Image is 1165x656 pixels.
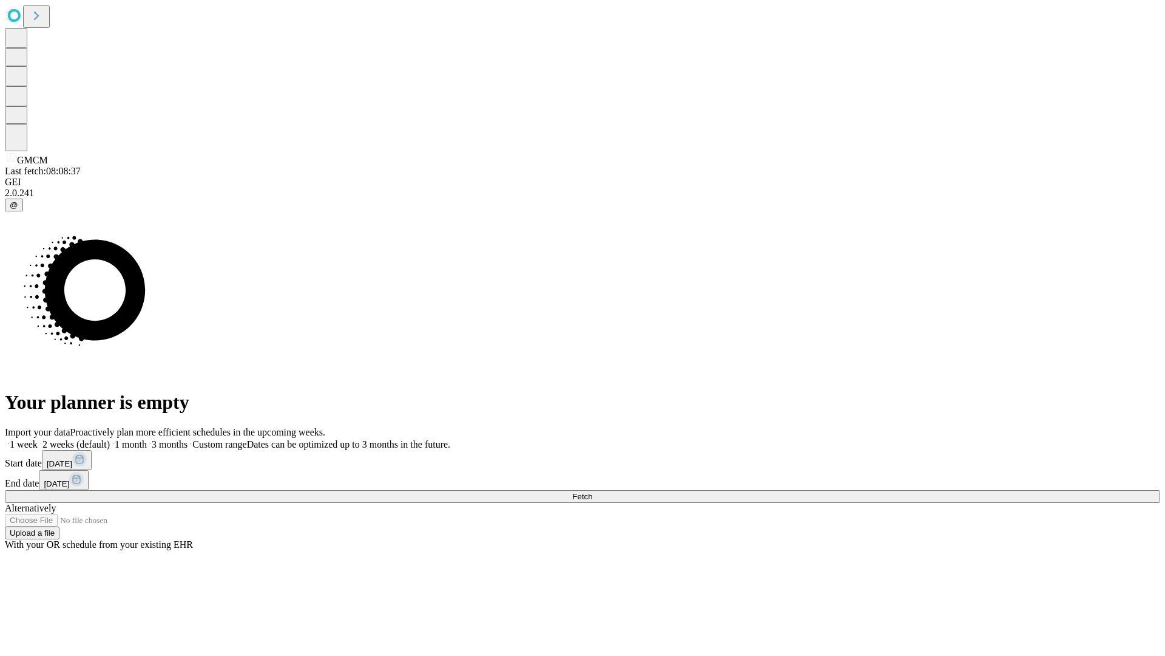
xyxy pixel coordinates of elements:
[10,200,18,210] span: @
[5,450,1160,470] div: Start date
[44,479,69,488] span: [DATE]
[5,470,1160,490] div: End date
[17,155,48,165] span: GMCM
[5,188,1160,199] div: 2.0.241
[5,527,59,539] button: Upload a file
[39,470,89,490] button: [DATE]
[5,539,193,550] span: With your OR schedule from your existing EHR
[42,439,110,449] span: 2 weeks (default)
[5,199,23,211] button: @
[572,492,592,501] span: Fetch
[5,427,70,437] span: Import your data
[5,166,81,176] span: Last fetch: 08:08:37
[5,391,1160,414] h1: Your planner is empty
[247,439,450,449] span: Dates can be optimized up to 3 months in the future.
[5,177,1160,188] div: GEI
[47,459,72,468] span: [DATE]
[5,503,56,513] span: Alternatively
[42,450,92,470] button: [DATE]
[152,439,187,449] span: 3 months
[192,439,246,449] span: Custom range
[10,439,38,449] span: 1 week
[115,439,147,449] span: 1 month
[70,427,325,437] span: Proactively plan more efficient schedules in the upcoming weeks.
[5,490,1160,503] button: Fetch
